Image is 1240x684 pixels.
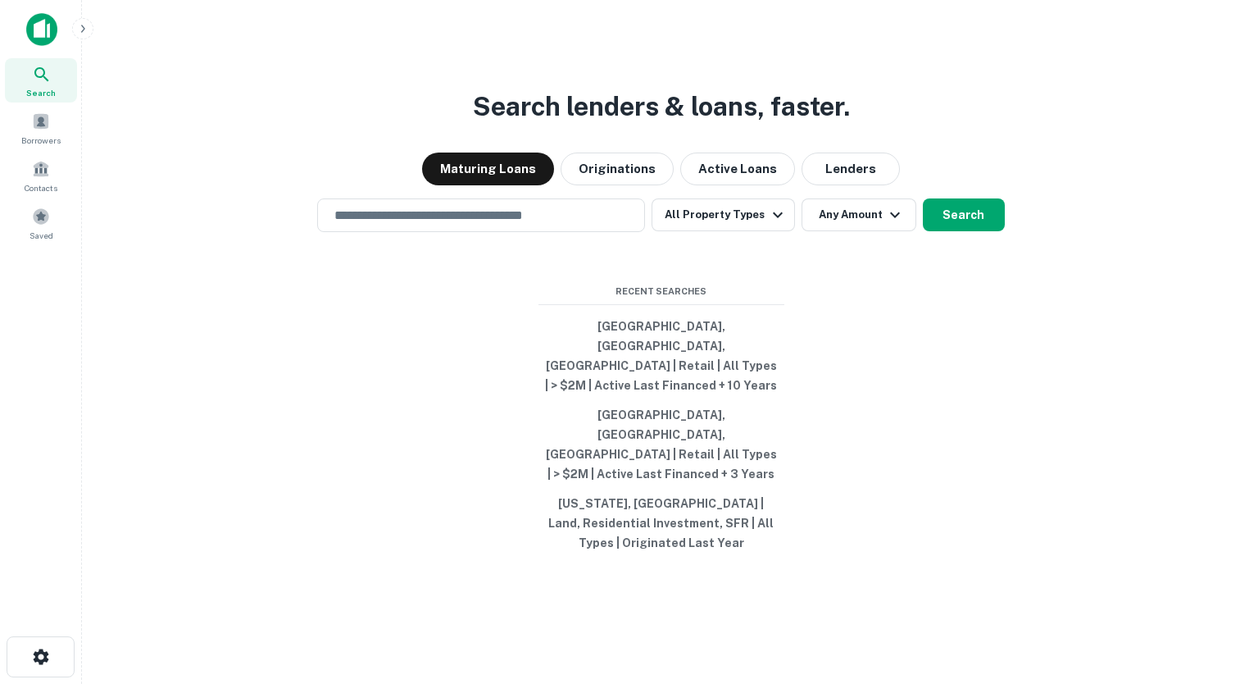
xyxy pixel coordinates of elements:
[5,106,77,150] a: Borrowers
[561,153,674,185] button: Originations
[473,87,850,126] h3: Search lenders & loans, faster.
[680,153,795,185] button: Active Loans
[538,285,784,299] span: Recent Searches
[802,153,900,185] button: Lenders
[25,181,57,194] span: Contacts
[5,58,77,103] a: Search
[652,198,794,231] button: All Property Types
[30,229,53,242] span: Saved
[5,201,77,245] a: Saved
[21,134,61,147] span: Borrowers
[5,153,77,198] a: Contacts
[802,198,916,231] button: Any Amount
[538,312,784,400] button: [GEOGRAPHIC_DATA], [GEOGRAPHIC_DATA], [GEOGRAPHIC_DATA] | Retail | All Types | > $2M | Active Las...
[538,489,784,558] button: [US_STATE], [GEOGRAPHIC_DATA] | Land, Residential Investment, SFR | All Types | Originated Last Year
[422,153,554,185] button: Maturing Loans
[1158,553,1240,632] iframe: Chat Widget
[26,13,57,46] img: capitalize-icon.png
[538,400,784,489] button: [GEOGRAPHIC_DATA], [GEOGRAPHIC_DATA], [GEOGRAPHIC_DATA] | Retail | All Types | > $2M | Active Las...
[26,86,56,99] span: Search
[923,198,1005,231] button: Search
